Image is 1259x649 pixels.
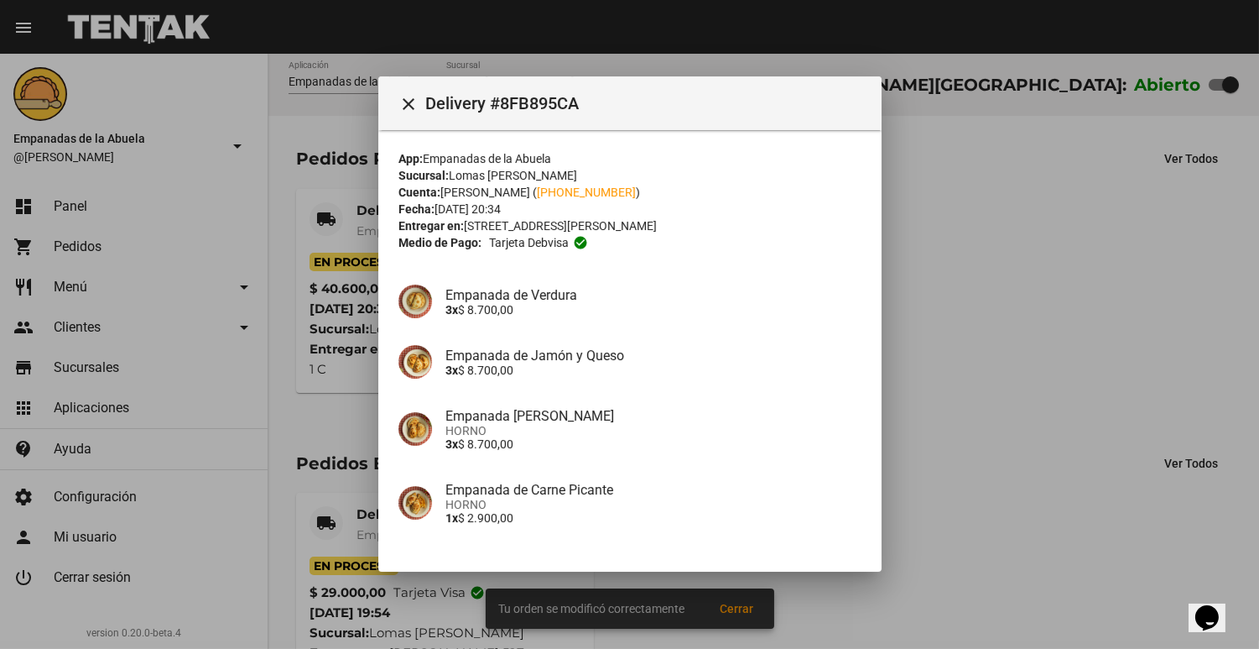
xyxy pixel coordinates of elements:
[398,345,432,379] img: 72c15bfb-ac41-4ae4-a4f2-82349035ab42.jpg
[488,234,568,251] span: Tarjeta debvisa
[398,184,861,201] div: [PERSON_NAME] ( )
[398,201,861,217] div: [DATE] 20:34
[398,486,432,520] img: 244b8d39-ba06-4741-92c7-e12f1b13dfde.jpg
[398,167,861,184] div: Lomas [PERSON_NAME]
[445,348,861,364] h4: Empanada de Jamón y Queso
[537,186,636,199] a: [PHONE_NUMBER]
[398,152,423,165] strong: App:
[398,234,481,251] strong: Medio de Pago:
[445,424,861,437] span: HORNO
[392,86,425,120] button: Cerrar
[445,511,861,525] p: $ 2.900,00
[398,150,861,167] div: Empanadas de la Abuela
[398,217,861,234] div: [STREET_ADDRESS][PERSON_NAME]
[445,408,861,424] h4: Empanada [PERSON_NAME]
[425,90,868,117] span: Delivery #8FB895CA
[445,437,458,451] b: 3x
[445,287,861,303] h4: Empanada de Verdura
[445,364,861,377] p: $ 8.700,00
[398,186,440,199] strong: Cuenta:
[445,511,458,525] b: 1x
[445,498,861,511] span: HORNO
[445,482,861,498] h4: Empanada de Carne Picante
[398,285,432,318] img: 80da8329-9e11-41ab-9a6e-ba733f0c0218.jpg
[398,95,419,115] mat-icon: Cerrar
[445,364,458,377] b: 3x
[445,303,861,317] p: $ 8.700,00
[1189,582,1242,632] iframe: chat widget
[445,437,861,451] p: $ 8.700,00
[398,219,464,233] strong: Entregar en:
[398,412,432,446] img: f753fea7-0f09-41b3-9a9e-ddb84fc3b359.jpg
[445,303,458,317] b: 3x
[398,202,434,216] strong: Fecha:
[572,235,587,250] mat-icon: check_circle
[398,169,449,182] strong: Sucursal:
